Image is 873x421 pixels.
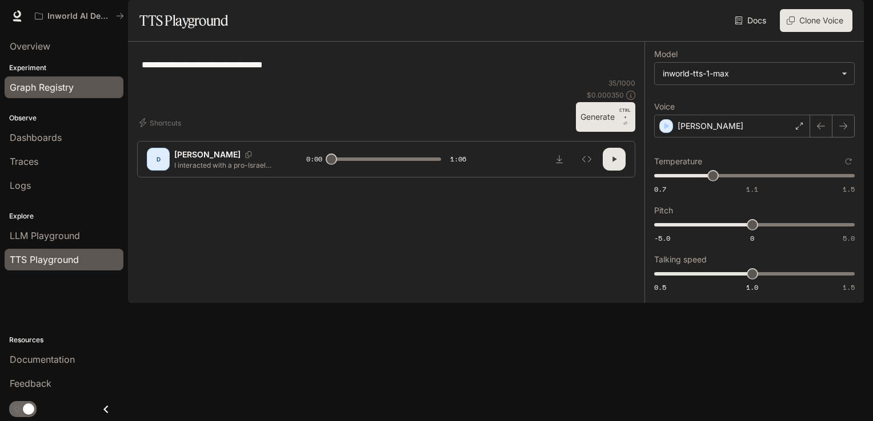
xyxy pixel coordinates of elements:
div: inworld-tts-1-max [655,63,854,84]
span: 0.7 [654,184,666,194]
span: 1.5 [843,184,855,194]
button: Copy Voice ID [241,151,257,158]
p: 35 / 1000 [608,78,635,88]
span: 1:06 [450,153,466,165]
p: Inworld AI Demos [47,11,111,21]
button: Reset to default [842,155,855,168]
button: Clone Voice [780,9,852,32]
p: Model [654,50,678,58]
a: Docs [732,9,771,32]
div: inworld-tts-1-max [663,68,836,79]
p: $ 0.000350 [587,90,624,100]
span: 0 [750,233,754,243]
p: Voice [654,103,675,111]
button: GenerateCTRL +⏎ [576,102,635,132]
span: 1.5 [843,282,855,292]
span: 0.5 [654,282,666,292]
p: Talking speed [654,256,707,264]
button: Shortcuts [137,114,186,132]
p: Temperature [654,157,702,165]
span: 1.0 [746,282,758,292]
h1: TTS Playground [139,9,228,32]
button: Download audio [548,148,571,171]
span: -5.0 [654,233,670,243]
span: 0:00 [306,153,322,165]
button: Inspect [575,148,598,171]
button: All workspaces [30,5,129,27]
span: 1.1 [746,184,758,194]
span: 5.0 [843,233,855,243]
p: Pitch [654,207,673,214]
p: ⏎ [619,107,631,127]
p: I interacted with a pro-Israel account on X because they replied to a post of mine about [DEMOGRA... [174,160,279,170]
p: [PERSON_NAME] [678,120,743,132]
div: D [149,150,167,168]
p: CTRL + [619,107,631,120]
p: [PERSON_NAME] [174,149,241,160]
